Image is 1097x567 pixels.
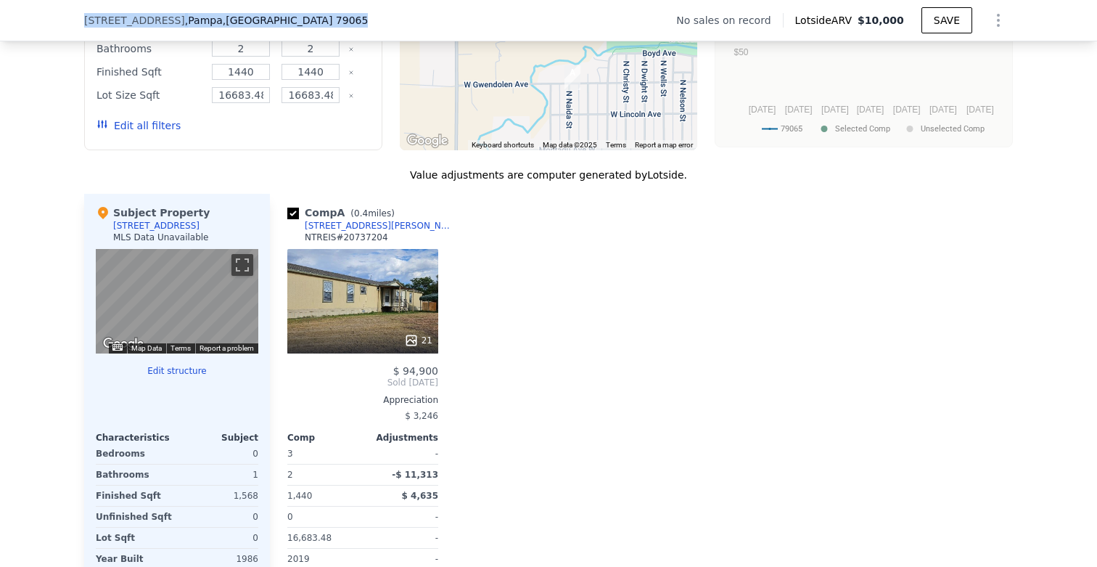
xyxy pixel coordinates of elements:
text: [DATE] [749,105,776,115]
div: 732 Naida St [564,65,580,90]
span: [STREET_ADDRESS] [84,13,185,28]
div: - [366,507,438,527]
span: Map data ©2025 [543,141,597,149]
text: 79065 [781,124,802,134]
div: Bedrooms [96,444,174,464]
span: $ 94,900 [393,365,438,377]
a: Open this area in Google Maps (opens a new window) [99,335,147,354]
button: Keyboard shortcuts [472,140,534,150]
a: Open this area in Google Maps (opens a new window) [403,131,451,150]
div: Finished Sqft [96,62,203,82]
div: Comp [287,432,363,444]
text: [DATE] [857,105,884,115]
div: Lot Size Sqft [96,85,203,105]
div: [STREET_ADDRESS] [113,220,200,232]
div: Bathrooms [96,38,203,59]
div: 0 [180,507,258,527]
span: 3 [287,449,293,459]
button: Clear [348,70,354,76]
div: Subject [177,432,258,444]
div: Bathrooms [96,465,174,485]
span: -$ 11,313 [392,470,438,480]
button: Clear [348,46,354,52]
button: Edit all filters [96,118,181,133]
div: Subject Property [96,205,210,220]
span: ( miles) [345,208,400,219]
a: Report a problem [200,344,254,352]
text: [DATE] [821,105,849,115]
div: 1 [180,465,258,485]
div: 0 [180,444,258,464]
span: , Pampa [185,13,369,28]
button: Keyboard shortcuts [112,344,123,351]
div: 21 [404,333,432,348]
span: Sold [DATE] [287,377,438,388]
button: Clear [348,93,354,99]
text: [DATE] [785,105,813,115]
span: $10,000 [858,15,904,26]
div: Lot Sqft [96,528,174,548]
div: 1,568 [180,486,258,506]
div: Value adjustments are computer generated by Lotside . [84,168,1013,182]
div: Street View [96,249,258,354]
div: Map [96,249,258,354]
a: Terms (opens in new tab) [606,141,626,149]
div: 0 [180,528,258,548]
text: Selected Comp [835,124,890,134]
button: Edit structure [96,365,258,377]
div: NTREIS # 20737204 [305,232,388,243]
div: Comp A [287,205,400,220]
text: Unselected Comp [921,124,985,134]
img: Google [403,131,451,150]
button: Show Options [984,6,1013,35]
div: MLS Data Unavailable [113,232,209,243]
a: Report a map error [635,141,693,149]
div: Finished Sqft [96,486,174,506]
div: Characteristics [96,432,177,444]
div: - [366,444,438,464]
span: 0 [287,512,293,522]
div: Appreciation [287,394,438,406]
text: [DATE] [966,105,994,115]
button: SAVE [921,7,972,33]
text: $50 [734,47,748,57]
img: Google [99,335,147,354]
div: No sales on record [676,13,782,28]
a: [STREET_ADDRESS][PERSON_NAME] [287,220,456,232]
span: $ 4,635 [402,491,438,501]
text: [DATE] [893,105,921,115]
div: 2 [287,465,360,485]
div: - [366,528,438,548]
span: 0.4 [354,208,368,219]
button: Toggle fullscreen view [231,254,253,276]
span: , [GEOGRAPHIC_DATA] 79065 [223,15,369,26]
div: Adjustments [363,432,438,444]
text: [DATE] [929,105,957,115]
button: Map Data [131,343,162,354]
span: $ 3,246 [405,411,438,421]
span: Lotside ARV [795,13,858,28]
span: 1,440 [287,491,312,501]
span: 16,683.48 [287,533,332,543]
div: [STREET_ADDRESS][PERSON_NAME] [305,220,456,232]
a: Terms (opens in new tab) [170,344,191,352]
div: Unfinished Sqft [96,507,174,527]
